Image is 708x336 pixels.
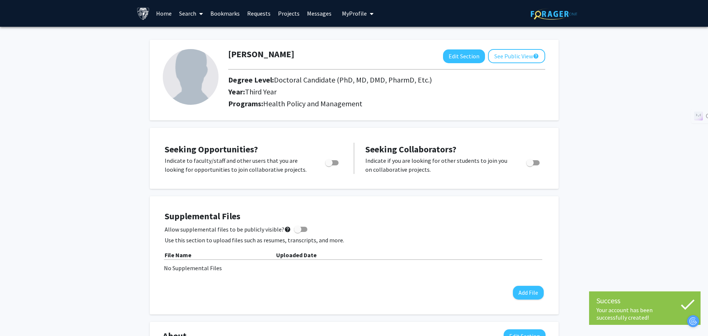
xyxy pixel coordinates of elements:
[303,0,335,26] a: Messages
[513,286,544,300] button: Add File
[165,251,191,259] b: File Name
[165,143,258,155] span: Seeking Opportunities?
[263,99,362,108] span: Health Policy and Management
[531,8,577,20] img: ForagerOne Logo
[342,10,367,17] span: My Profile
[533,52,539,61] mat-icon: help
[228,87,491,96] h2: Year:
[443,49,485,63] button: Edit Section
[175,0,207,26] a: Search
[137,7,150,20] img: Johns Hopkins University Logo
[245,87,277,96] span: Third Year
[243,0,274,26] a: Requests
[165,211,544,222] h4: Supplemental Files
[274,0,303,26] a: Projects
[365,156,512,174] p: Indicate if you are looking for other students to join you on collaborative projects.
[165,236,544,245] p: Use this section to upload files such as resumes, transcripts, and more.
[165,156,311,174] p: Indicate to faculty/staff and other users that you are looking for opportunities to join collabor...
[284,225,291,234] mat-icon: help
[523,156,544,167] div: Toggle
[597,295,693,306] div: Success
[152,0,175,26] a: Home
[274,75,432,84] span: Doctoral Candidate (PhD, MD, DMD, PharmD, Etc.)
[228,49,294,60] h1: [PERSON_NAME]
[228,75,491,84] h2: Degree Level:
[6,303,32,330] iframe: Chat
[207,0,243,26] a: Bookmarks
[276,251,317,259] b: Uploaded Date
[488,49,545,63] button: See Public View
[165,225,291,234] span: Allow supplemental files to be publicly visible?
[365,143,456,155] span: Seeking Collaborators?
[597,306,693,321] div: Your account has been successfully created!
[228,99,545,108] h2: Programs:
[322,156,343,167] div: Toggle
[164,264,544,272] div: No Supplemental Files
[163,49,219,105] img: Profile Picture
